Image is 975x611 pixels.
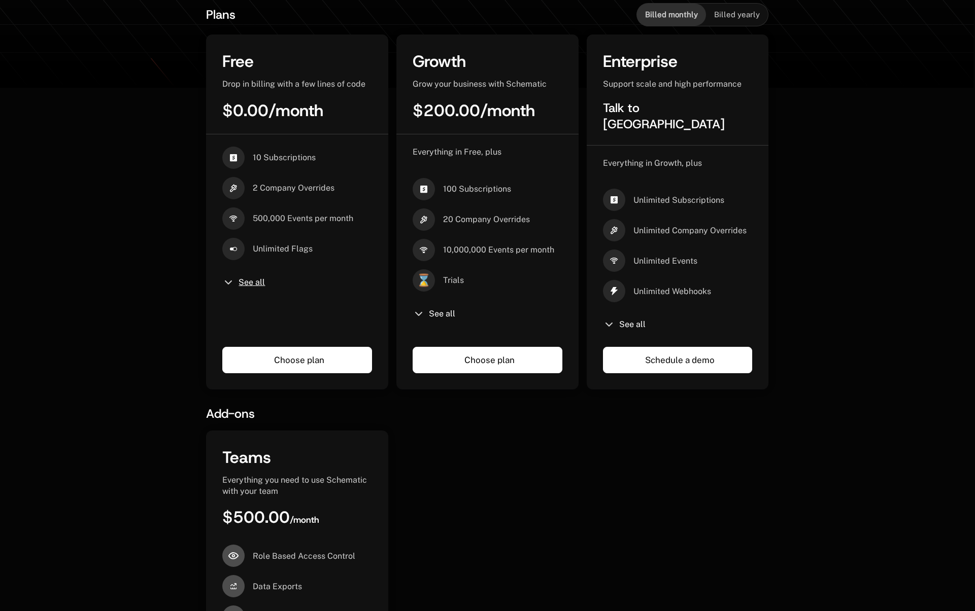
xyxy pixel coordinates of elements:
span: Drop in billing with a few lines of code [222,79,365,89]
span: Everything in Free, plus [413,147,501,157]
span: Unlimited Subscriptions [633,195,724,206]
span: See all [619,320,646,329]
i: chevron-down [603,318,615,331]
span: Plans [206,7,236,23]
span: 100 Subscriptions [443,184,511,195]
span: Growth [413,51,466,72]
span: Add-ons [206,406,255,422]
i: thunder [603,280,625,302]
span: Unlimited Events [633,256,697,267]
span: Teams [222,447,271,468]
span: Billed monthly [645,10,698,20]
i: hammer [413,208,435,231]
a: Schedule a demo [603,347,753,373]
span: Support scale and high performance [603,79,742,89]
span: Unlimited Flags [253,243,313,255]
span: Everything in Growth, plus [603,158,702,168]
span: $500.00 [222,507,290,528]
span: $0.00 [222,100,268,121]
span: / month [268,100,323,121]
i: signal [603,249,625,272]
span: 20 Company Overrides [443,214,530,225]
span: $200.00 [413,100,480,121]
span: Talk to [GEOGRAPHIC_DATA] [603,100,725,132]
span: Unlimited Company Overrides [633,225,747,236]
span: See all [429,310,455,318]
i: chevron-down [222,276,234,289]
span: Data Exports [253,581,302,592]
span: Everything you need to use Schematic with your team [222,475,367,496]
i: eye [222,545,245,567]
span: / month [480,100,535,121]
i: chevron-down [413,308,425,320]
a: Choose plan [222,347,372,373]
span: Billed yearly [714,10,760,20]
i: arrow-analytics [222,575,245,597]
span: Trials [443,275,464,286]
i: hammer [603,219,625,241]
i: hammer [222,177,245,199]
i: signal [222,207,245,230]
span: 10 Subscriptions [253,152,316,163]
i: cashapp [413,178,435,200]
span: See all [239,278,265,286]
i: cashapp [603,189,625,211]
i: boolean-on [222,238,245,260]
span: ⌛ [413,269,435,292]
span: Role Based Access Control [253,551,355,562]
span: 10,000,000 Events per month [443,244,554,256]
i: cashapp [222,147,245,169]
span: Enterprise [603,51,678,72]
span: Free [222,51,254,72]
span: 500,000 Events per month [253,213,353,224]
span: / month [290,514,319,525]
span: 2 Company Overrides [253,183,334,194]
i: signal [413,239,435,261]
span: Unlimited Webhooks [633,286,711,297]
span: Grow your business with Schematic [413,79,547,89]
a: Choose plan [413,347,562,373]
